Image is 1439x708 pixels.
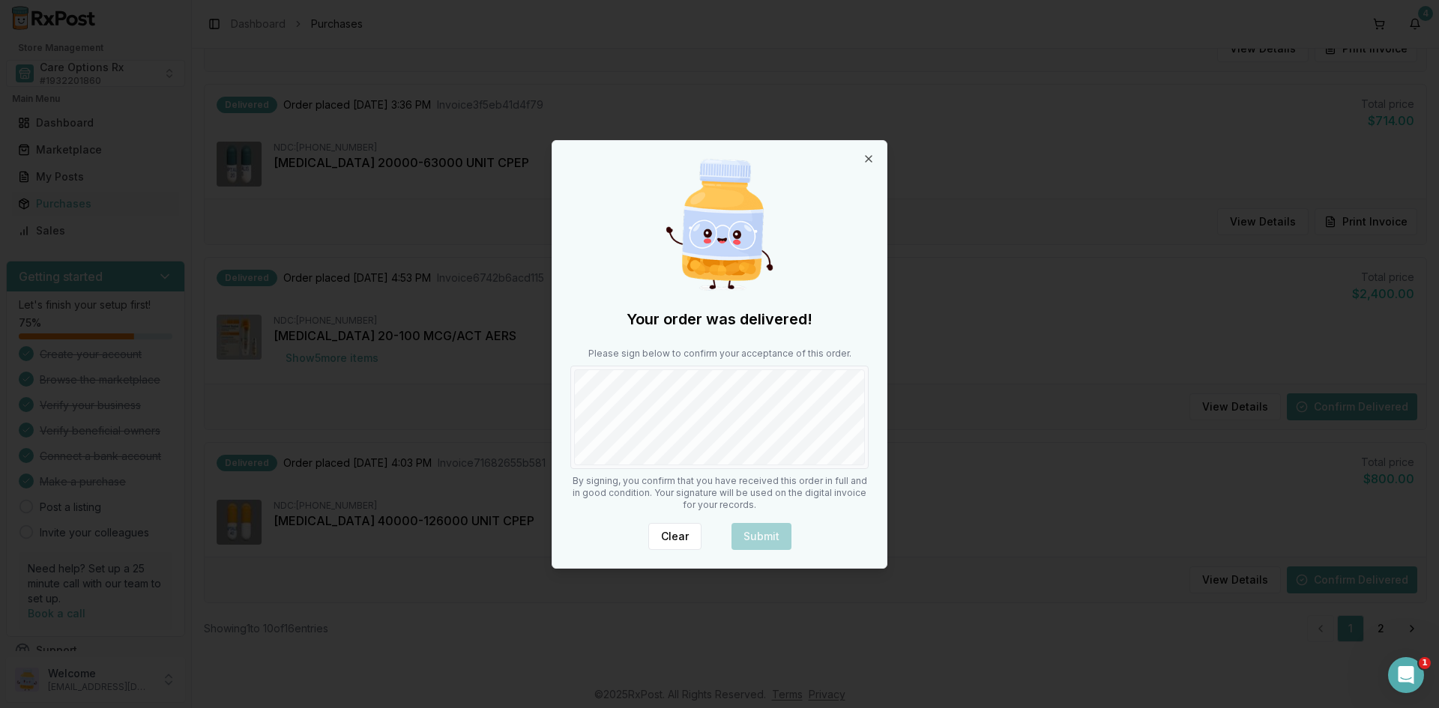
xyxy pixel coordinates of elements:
p: By signing, you confirm that you have received this order in full and in good condition. Your sig... [570,475,869,511]
button: Clear [648,523,702,550]
p: Please sign below to confirm your acceptance of this order. [570,348,869,360]
img: Happy Pill Bottle [648,153,791,297]
iframe: Intercom live chat [1388,657,1424,693]
h2: Your order was delivered! [570,309,869,330]
span: 1 [1419,657,1431,669]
